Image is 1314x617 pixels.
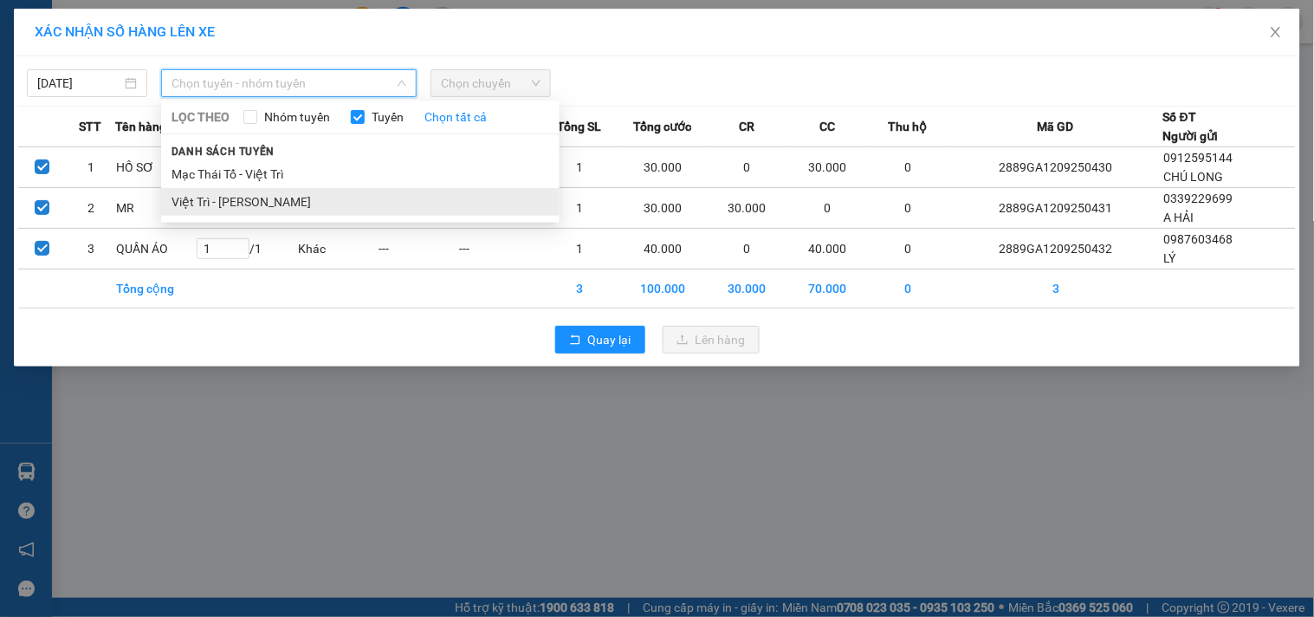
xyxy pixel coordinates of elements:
td: 3 [67,229,115,270]
button: Close [1252,9,1300,57]
td: 40.000 [787,229,868,270]
td: 0 [868,270,948,308]
td: 1 [539,188,619,229]
td: 30.000 [707,270,787,308]
span: CC [819,117,835,136]
td: Khác [297,229,378,270]
span: Tổng SL [557,117,601,136]
span: Danh sách tuyến [161,144,285,159]
td: --- [458,229,539,270]
td: 1 [539,229,619,270]
td: 2889GA1209250432 [948,229,1163,270]
span: Tổng cước [634,117,692,136]
span: rollback [569,334,581,347]
span: 0339229699 [1164,192,1233,205]
span: down [397,78,407,88]
td: 1 [67,147,115,188]
td: HỒ SƠ [115,147,196,188]
td: 2889GA1209250431 [948,188,1163,229]
td: 0 [868,229,948,270]
td: --- [378,229,458,270]
td: 2889GA1209250430 [948,147,1163,188]
td: Tổng cộng [115,270,196,308]
span: Quay lại [588,330,631,349]
td: 1 [539,147,619,188]
span: LỌC THEO [172,107,230,127]
div: Số ĐT Người gửi [1163,107,1219,146]
td: 0 [787,188,868,229]
td: / 1 [196,229,297,270]
span: Tên hàng [115,117,166,136]
td: 0 [868,147,948,188]
input: 12/09/2025 [37,74,121,93]
td: 2 [67,188,115,229]
span: Thu hộ [889,117,928,136]
span: 0987603468 [1164,232,1233,246]
span: Tuyến [365,107,411,127]
span: A HẢI [1164,211,1194,224]
td: QUẦN ÁO [115,229,196,270]
td: 30.000 [707,188,787,229]
span: Nhóm tuyến [257,107,337,127]
td: 3 [539,270,619,308]
td: 30.000 [620,188,708,229]
button: rollbackQuay lại [555,326,645,354]
li: Mạc Thái Tổ - Việt Trì [161,160,560,188]
a: Chọn tất cả [424,107,487,127]
td: 100.000 [620,270,708,308]
td: 0 [707,229,787,270]
span: CHÚ LONG [1164,170,1224,184]
span: close [1269,25,1283,39]
span: 0912595144 [1164,151,1233,165]
td: 0 [868,188,948,229]
td: 70.000 [787,270,868,308]
span: CR [739,117,754,136]
td: 3 [948,270,1163,308]
span: Chọn chuyến [441,70,540,96]
td: 40.000 [620,229,708,270]
td: 30.000 [620,147,708,188]
td: MR [115,188,196,229]
td: 0 [707,147,787,188]
span: Mã GD [1038,117,1074,136]
button: uploadLên hàng [663,326,760,354]
span: STT [79,117,101,136]
span: XÁC NHẬN SỐ HÀNG LÊN XE [35,23,215,40]
li: Việt Trì - [PERSON_NAME] [161,188,560,216]
span: Chọn tuyến - nhóm tuyến [172,70,406,96]
span: LÝ [1164,251,1176,265]
td: 30.000 [787,147,868,188]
